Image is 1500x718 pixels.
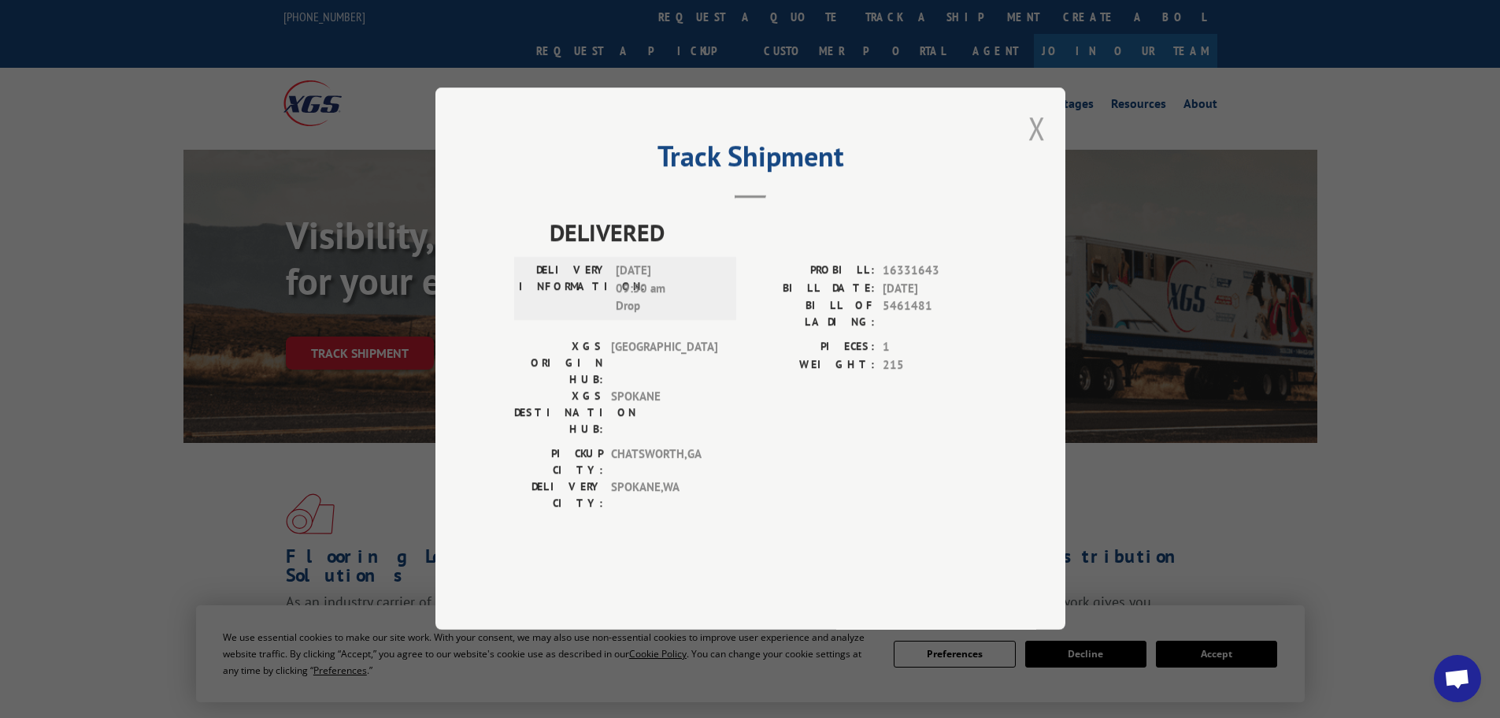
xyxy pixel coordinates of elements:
[550,215,987,251] span: DELIVERED
[883,356,987,374] span: 215
[519,262,608,316] label: DELIVERY INFORMATION:
[750,262,875,281] label: PROBILL:
[514,479,603,512] label: DELIVERY CITY:
[1434,655,1481,702] div: Open chat
[750,356,875,374] label: WEIGHT:
[514,339,603,389] label: XGS ORIGIN HUB:
[1028,107,1046,149] button: Close modal
[514,389,603,438] label: XGS DESTINATION HUB:
[883,262,987,281] span: 16331643
[750,298,875,331] label: BILL OF LADING:
[883,280,987,298] span: [DATE]
[611,446,717,479] span: CHATSWORTH , GA
[514,446,603,479] label: PICKUP CITY:
[611,479,717,512] span: SPOKANE , WA
[514,145,987,175] h2: Track Shipment
[883,339,987,357] span: 1
[616,262,722,316] span: [DATE] 09:50 am Drop
[611,389,717,438] span: SPOKANE
[883,298,987,331] span: 5461481
[750,280,875,298] label: BILL DATE:
[611,339,717,389] span: [GEOGRAPHIC_DATA]
[750,339,875,357] label: PIECES:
